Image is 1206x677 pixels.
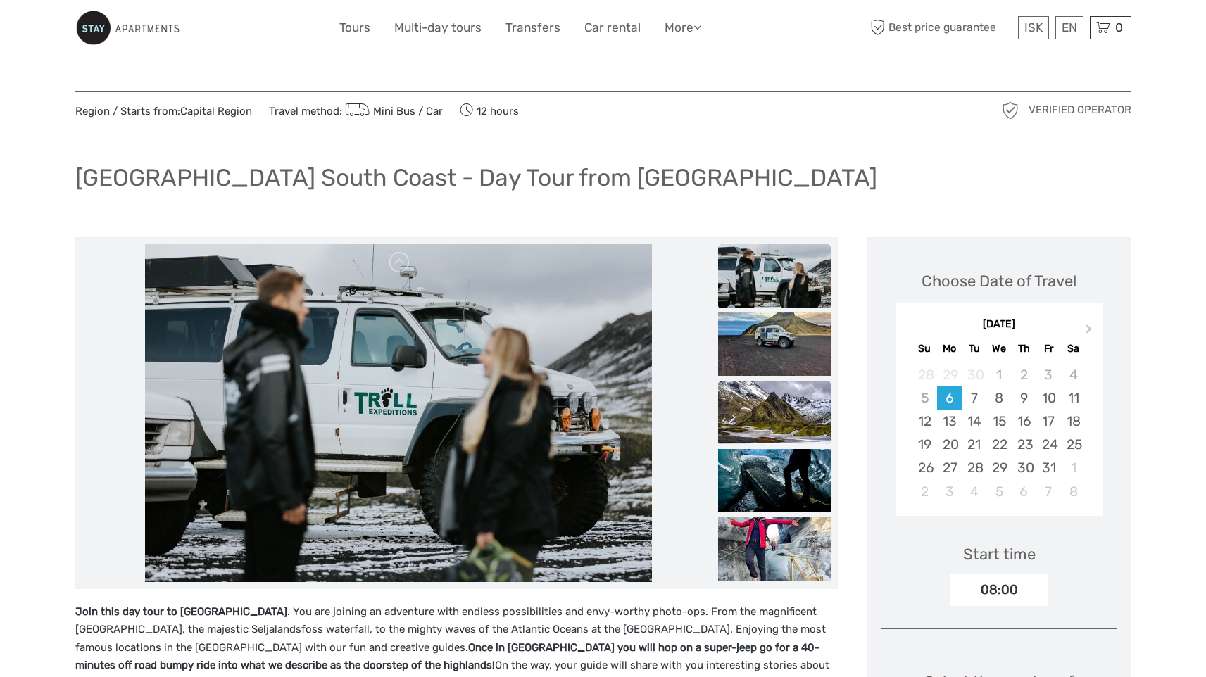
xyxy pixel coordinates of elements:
[1079,321,1102,343] button: Next Month
[922,270,1076,292] div: Choose Date of Travel
[867,16,1015,39] span: Best price guarantee
[1012,480,1036,503] div: Choose Thursday, November 6th, 2025
[962,480,986,503] div: Choose Tuesday, November 4th, 2025
[460,101,519,120] span: 12 hours
[937,433,962,456] div: Choose Monday, October 20th, 2025
[1061,386,1086,410] div: Choose Saturday, October 11th, 2025
[912,410,937,433] div: Choose Sunday, October 12th, 2025
[1061,433,1086,456] div: Choose Saturday, October 25th, 2025
[269,101,444,120] span: Travel method:
[718,381,831,444] img: 26dd7f08354242728785700d33a06f0a_slider_thumbnail.jpg
[912,386,937,410] div: Not available Sunday, October 5th, 2025
[1024,20,1043,34] span: ISK
[1061,339,1086,358] div: Sa
[1061,480,1086,503] div: Choose Saturday, November 8th, 2025
[1012,410,1036,433] div: Choose Thursday, October 16th, 2025
[937,410,962,433] div: Choose Monday, October 13th, 2025
[339,18,370,38] a: Tours
[1012,339,1036,358] div: Th
[962,456,986,479] div: Choose Tuesday, October 28th, 2025
[950,574,1048,606] div: 08:00
[986,456,1011,479] div: Choose Wednesday, October 29th, 2025
[962,339,986,358] div: Tu
[986,386,1011,410] div: Choose Wednesday, October 8th, 2025
[1061,410,1086,433] div: Choose Saturday, October 18th, 2025
[1061,363,1086,386] div: Not available Saturday, October 4th, 2025
[962,433,986,456] div: Choose Tuesday, October 21st, 2025
[1055,16,1083,39] div: EN
[1036,480,1061,503] div: Choose Friday, November 7th, 2025
[1012,456,1036,479] div: Choose Thursday, October 30th, 2025
[1036,410,1061,433] div: Choose Friday, October 17th, 2025
[963,543,1036,565] div: Start time
[505,18,560,38] a: Transfers
[394,18,482,38] a: Multi-day tours
[986,480,1011,503] div: Choose Wednesday, November 5th, 2025
[986,339,1011,358] div: We
[75,11,180,45] img: 801-99f4e115-ac62-49e2-8b0f-3d46981aaa15_logo_small.jpg
[937,386,962,410] div: Choose Monday, October 6th, 2025
[1036,386,1061,410] div: Choose Friday, October 10th, 2025
[1036,363,1061,386] div: Not available Friday, October 3rd, 2025
[718,312,831,376] img: 0f1c85bab6ce4daeb1da8206ccd2ec4c_slider_thumbnail.jpeg
[180,105,252,118] a: Capital Region
[718,244,831,308] img: d1e3ebaa5f124daeb7b82eedc0ba358b_slider_thumbnail.jpeg
[1061,456,1086,479] div: Choose Saturday, November 1st, 2025
[718,517,831,581] img: 47766b3ff2534a52b0af9a0e44156c3e_slider_thumbnail.jpeg
[937,456,962,479] div: Choose Monday, October 27th, 2025
[937,363,962,386] div: Not available Monday, September 29th, 2025
[1012,386,1036,410] div: Choose Thursday, October 9th, 2025
[912,456,937,479] div: Choose Sunday, October 26th, 2025
[912,363,937,386] div: Not available Sunday, September 28th, 2025
[912,339,937,358] div: Su
[584,18,641,38] a: Car rental
[1012,363,1036,386] div: Not available Thursday, October 2nd, 2025
[1113,20,1125,34] span: 0
[1012,433,1036,456] div: Choose Thursday, October 23rd, 2025
[75,605,287,618] strong: Join this day tour to [GEOGRAPHIC_DATA]
[665,18,701,38] a: More
[986,363,1011,386] div: Not available Wednesday, October 1st, 2025
[75,104,252,119] span: Region / Starts from:
[912,480,937,503] div: Choose Sunday, November 2nd, 2025
[962,410,986,433] div: Choose Tuesday, October 14th, 2025
[986,433,1011,456] div: Choose Wednesday, October 22nd, 2025
[912,433,937,456] div: Choose Sunday, October 19th, 2025
[468,641,757,654] strong: Once in [GEOGRAPHIC_DATA] you will hop on a super-jeep
[937,480,962,503] div: Choose Monday, November 3rd, 2025
[999,99,1022,122] img: verified_operator_grey_128.png
[1036,339,1061,358] div: Fr
[896,317,1103,332] div: [DATE]
[900,363,1098,503] div: month 2025-10
[1029,103,1131,118] span: Verified Operator
[962,363,986,386] div: Not available Tuesday, September 30th, 2025
[145,244,652,582] img: d1e3ebaa5f124daeb7b82eedc0ba358b_main_slider.jpeg
[342,105,444,118] a: Mini Bus / Car
[962,386,986,410] div: Choose Tuesday, October 7th, 2025
[937,339,962,358] div: Mo
[718,449,831,512] img: aefba759b66d4ef1bab3e018b6f44f49_slider_thumbnail.jpeg
[75,163,877,192] h1: [GEOGRAPHIC_DATA] South Coast - Day Tour from [GEOGRAPHIC_DATA]
[986,410,1011,433] div: Choose Wednesday, October 15th, 2025
[1036,456,1061,479] div: Choose Friday, October 31st, 2025
[1036,433,1061,456] div: Choose Friday, October 24th, 2025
